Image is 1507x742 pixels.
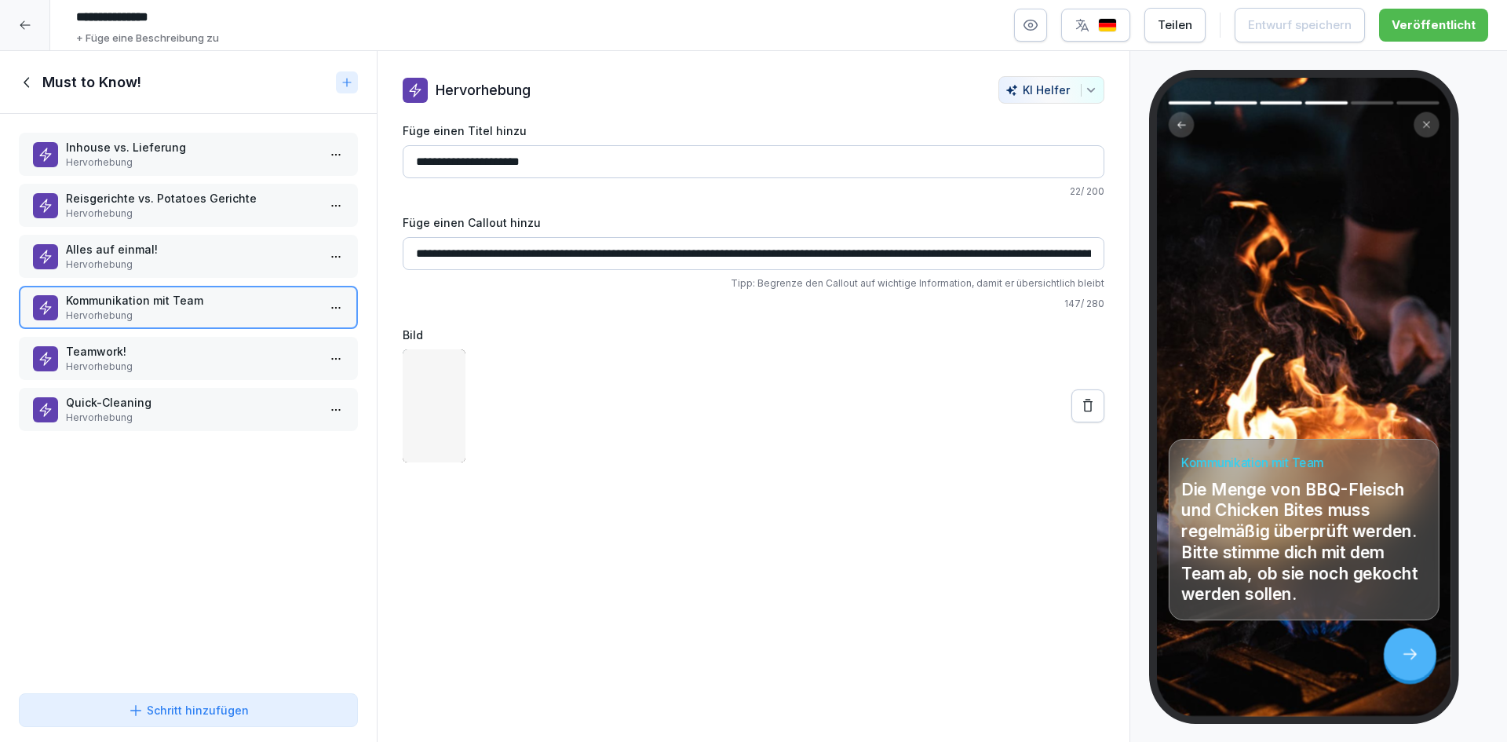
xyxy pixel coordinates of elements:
p: Hervorhebung [66,258,317,272]
p: Hervorhebung [66,360,317,374]
img: de.svg [1098,18,1117,33]
div: Entwurf speichern [1248,16,1352,34]
p: Hervorhebung [66,309,317,323]
p: Kommunikation mit Team [66,292,317,309]
button: Schritt hinzufügen [19,693,358,727]
div: KI Helfer [1005,83,1097,97]
div: Reisgerichte vs. Potatoes GerichteHervorhebung [19,184,358,227]
div: Teilen [1158,16,1192,34]
p: Die Menge von BBQ-Fleisch und Chicken Bites muss regelmäßig überprüft werden. Bitte stimme dich m... [1181,479,1426,605]
p: + Füge eine Beschreibung zu [76,31,219,46]
button: Teilen [1144,8,1206,42]
p: 147 / 280 [403,297,1104,311]
p: Teamwork! [66,343,317,360]
div: Quick-CleaningHervorhebung [19,388,358,431]
p: Inhouse vs. Lieferung [66,139,317,155]
label: Füge einen Titel hinzu [403,122,1104,139]
button: Veröffentlicht [1379,9,1488,42]
p: Hervorhebung [66,155,317,170]
p: Quick-Cleaning [66,394,317,411]
p: Hervorhebung [66,411,317,425]
p: 22 / 200 [403,185,1104,199]
button: Entwurf speichern [1235,8,1365,42]
p: Reisgerichte vs. Potatoes Gerichte [66,190,317,207]
div: Inhouse vs. LieferungHervorhebung [19,133,358,176]
div: Alles auf einmal!Hervorhebung [19,235,358,278]
div: Schritt hinzufügen [128,702,249,718]
p: Hervorhebung [436,79,531,101]
div: Veröffentlicht [1392,16,1476,34]
div: Teamwork!Hervorhebung [19,337,358,380]
p: Hervorhebung [66,207,317,221]
div: Kommunikation mit TeamHervorhebung [19,286,358,329]
label: Füge einen Callout hinzu [403,214,1104,231]
p: Tipp: Begrenze den Callout auf wichtige Information, damit er übersichtlich bleibt [403,276,1104,291]
button: KI Helfer [998,76,1104,104]
h4: Kommunikation mit Team [1181,455,1426,471]
h1: Must to Know! [42,73,141,92]
p: Alles auf einmal! [66,241,317,258]
label: Bild [403,327,1104,343]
